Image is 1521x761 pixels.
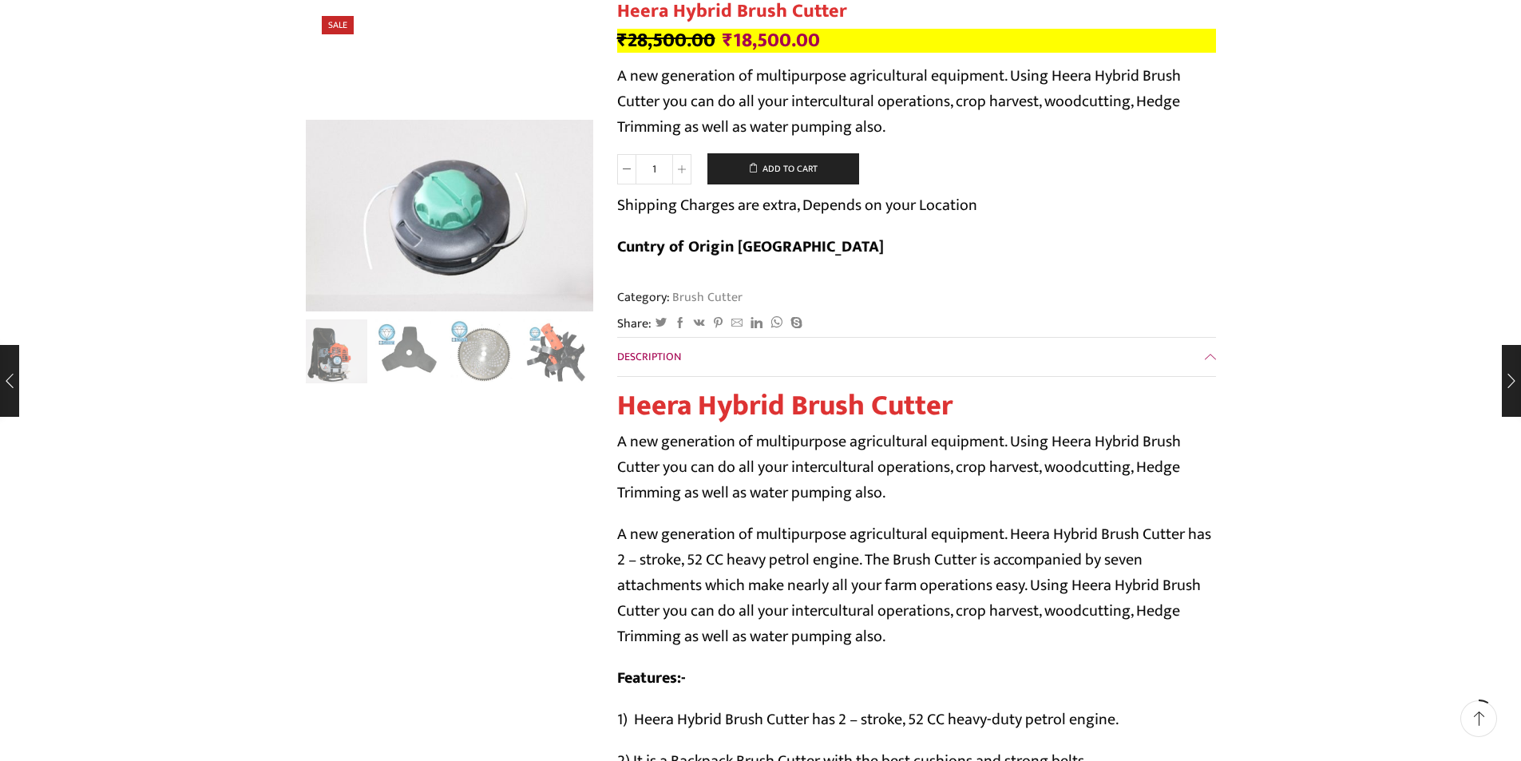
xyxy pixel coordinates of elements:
b: Cuntry of Origin [GEOGRAPHIC_DATA] [617,233,884,260]
h1: Heera Hybrid Brush Cutter [617,389,1216,423]
a: Description [617,338,1216,376]
a: 13 [523,319,589,386]
bdi: 28,500.00 [617,24,715,57]
p: A new generation of multipurpose agricultural equipment. Heera Hybrid Brush Cutter has 2 – stroke... [617,521,1216,649]
li: 3 / 10 [450,319,516,383]
span: ₹ [617,24,628,57]
li: 4 / 10 [523,319,589,383]
bdi: 18,500.00 [723,24,820,57]
a: 14 [375,319,442,386]
span: Sale [322,16,354,34]
div: 6 / 10 [306,120,593,311]
p: Shipping Charges are extra, Depends on your Location [617,192,977,218]
li: 1 / 10 [302,319,368,383]
a: Heera Brush Cutter [302,319,368,386]
a: Brush Cutter [670,287,743,307]
a: 15 [450,319,516,386]
span: Category: [617,288,743,307]
input: Product quantity [636,154,672,184]
img: WEEDER [523,319,589,386]
span: Share: [617,315,652,333]
button: Add to cart [707,153,859,185]
li: 2 / 10 [375,319,442,383]
strong: Features:- [617,664,686,692]
p: A new generation of multipurpose agricultural equipment. Using Heera Hybrid Brush Cutter you can ... [617,63,1216,140]
p: A new generation of multipurpose agricultural equipment. Using Heera Hybrid Brush Cutter you can ... [617,429,1216,505]
p: 1) Heera Hybrid Brush Cutter has 2 – stroke, 52 CC heavy-duty petrol engine. [617,707,1216,732]
span: Description [617,347,681,366]
span: ₹ [723,24,733,57]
